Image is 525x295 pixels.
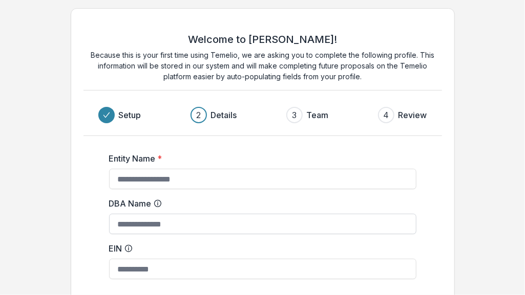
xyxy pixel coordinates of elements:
label: Entity Name [109,152,410,165]
h3: Details [211,109,237,121]
p: Because this is your first time using Temelio, we are asking you to complete the following profil... [83,50,442,82]
h3: Review [398,109,427,121]
div: 4 [383,109,389,121]
div: Progress [98,107,427,123]
h2: Welcome to [PERSON_NAME]! [188,33,337,46]
div: 2 [196,109,201,121]
h3: Setup [119,109,141,121]
div: 3 [292,109,297,121]
h3: Team [307,109,329,121]
label: EIN [109,242,410,255]
label: DBA Name [109,197,410,210]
